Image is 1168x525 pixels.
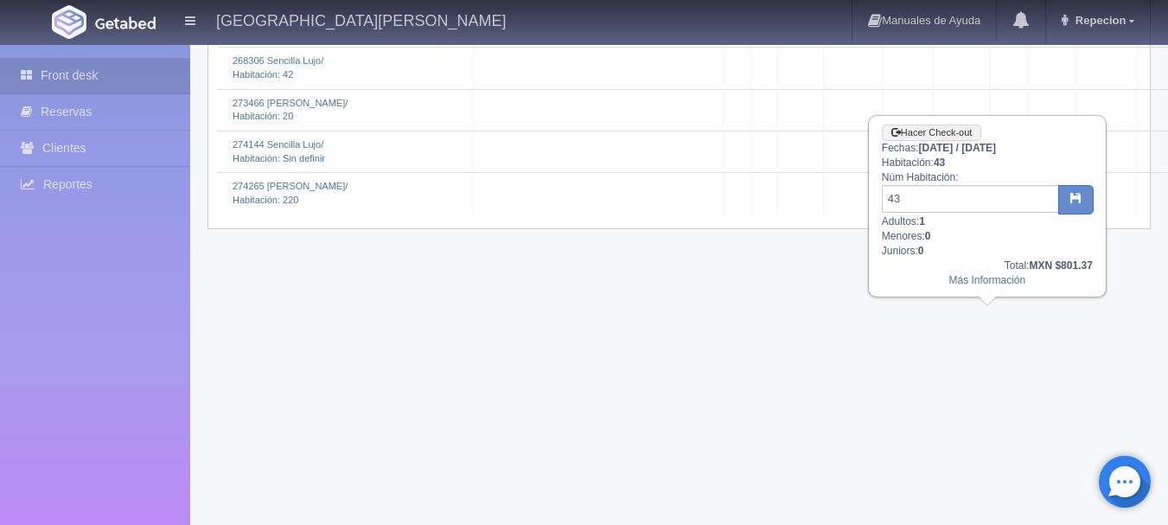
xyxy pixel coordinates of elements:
b: MXN $801.37 [1029,259,1092,272]
a: 274265 [PERSON_NAME]/Habitación: 220 [233,181,348,205]
a: Más Información [948,274,1025,286]
b: 43 [934,157,945,169]
a: 273466 [PERSON_NAME]/Habitación: 20 [233,98,348,122]
a: 274144 Sencilla Lujo/Habitación: Sin definir [233,139,325,163]
h4: [GEOGRAPHIC_DATA][PERSON_NAME] [216,9,506,30]
span: Repecion [1071,14,1127,27]
a: 268306 Sencilla Lujo/Habitación: 42 [233,55,323,80]
b: [DATE] / [DATE] [919,142,997,154]
div: Total: [882,259,1093,273]
b: 0 [918,245,924,257]
a: Hacer Check-out [882,125,982,141]
b: 0 [925,230,931,242]
img: Getabed [52,5,86,39]
input: Sin definir [882,185,1059,213]
b: 1 [919,215,925,227]
div: Fechas: Habitación: Núm Habitación: Adultos: Menores: Juniors: [870,117,1105,296]
img: Getabed [95,16,156,29]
